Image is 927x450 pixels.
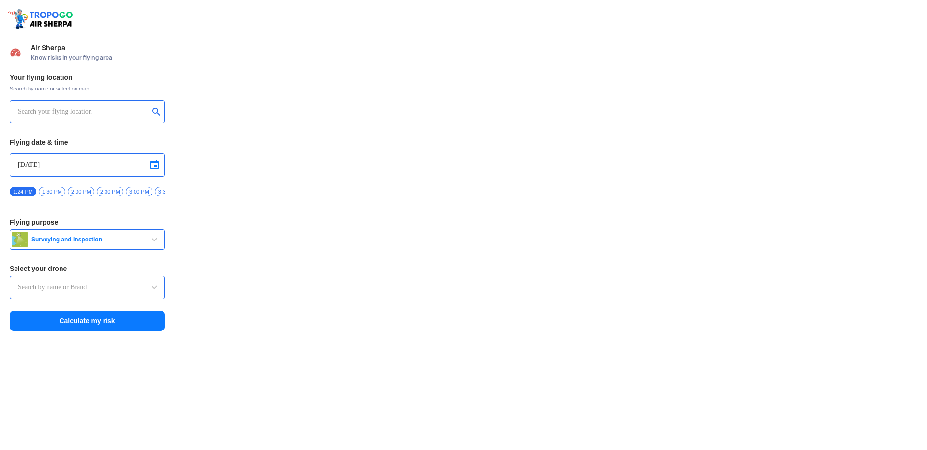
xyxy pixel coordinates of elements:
[18,106,149,118] input: Search your flying location
[155,187,182,196] span: 3:30 PM
[12,232,28,247] img: survey.png
[7,7,76,30] img: ic_tgdronemaps.svg
[68,187,94,196] span: 2:00 PM
[10,265,165,272] h3: Select your drone
[39,187,65,196] span: 1:30 PM
[126,187,152,196] span: 3:00 PM
[10,219,165,225] h3: Flying purpose
[18,159,156,171] input: Select Date
[10,74,165,81] h3: Your flying location
[97,187,123,196] span: 2:30 PM
[18,282,156,293] input: Search by name or Brand
[10,311,165,331] button: Calculate my risk
[10,229,165,250] button: Surveying and Inspection
[31,44,165,52] span: Air Sherpa
[10,187,36,196] span: 1:24 PM
[10,85,165,92] span: Search by name or select on map
[31,54,165,61] span: Know risks in your flying area
[10,46,21,58] img: Risk Scores
[10,139,165,146] h3: Flying date & time
[28,236,149,243] span: Surveying and Inspection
